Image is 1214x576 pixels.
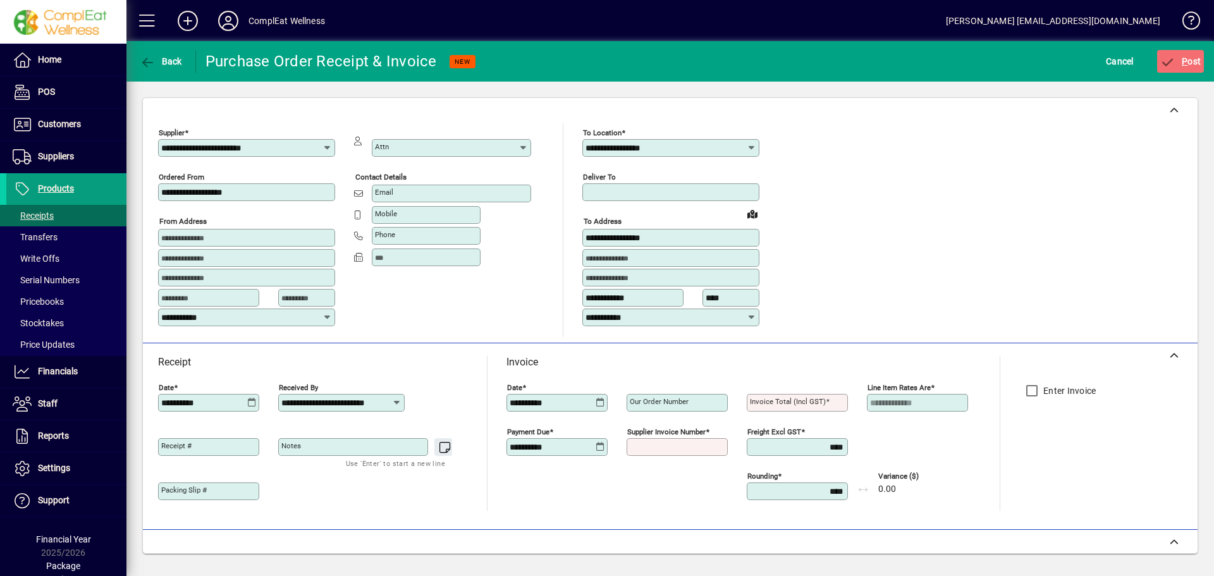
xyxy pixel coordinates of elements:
mat-label: Packing Slip # [161,486,207,494]
span: Stocktakes [13,318,64,328]
a: Price Updates [6,334,126,355]
a: Pricebooks [6,291,126,312]
span: Receipts [13,211,54,221]
span: Financials [38,366,78,376]
span: POS [38,87,55,97]
a: Serial Numbers [6,269,126,291]
mat-label: Mobile [375,209,397,218]
div: ComplEat Wellness [248,11,325,31]
a: Transfers [6,226,126,248]
button: Profile [208,9,248,32]
a: Write Offs [6,248,126,269]
mat-label: Rounding [747,472,778,481]
mat-label: Freight excl GST [747,427,801,436]
mat-label: Date [159,383,174,392]
span: NEW [455,58,470,66]
mat-label: Received by [279,383,318,392]
mat-label: Deliver To [583,173,616,181]
span: Products [38,183,74,193]
label: Enter Invoice [1041,384,1096,397]
span: Variance ($) [878,472,954,481]
span: Staff [38,398,58,408]
button: Back [137,50,185,73]
a: Support [6,485,126,517]
mat-label: Supplier invoice number [627,427,706,436]
mat-label: Receipt # [161,441,192,450]
span: Home [38,54,61,64]
span: ost [1160,56,1201,66]
span: Back [140,56,182,66]
a: Settings [6,453,126,484]
mat-label: Invoice Total (incl GST) [750,397,826,406]
mat-label: Payment due [507,427,549,436]
mat-hint: Use 'Enter' to start a new line [346,456,445,470]
a: Receipts [6,205,126,226]
mat-label: Attn [375,142,389,151]
div: [PERSON_NAME] [EMAIL_ADDRESS][DOMAIN_NAME] [946,11,1160,31]
mat-label: Ordered from [159,173,204,181]
a: Reports [6,420,126,452]
span: P [1182,56,1187,66]
span: Support [38,495,70,505]
a: Suppliers [6,141,126,173]
button: Post [1157,50,1205,73]
mat-label: Date [507,383,522,392]
span: Price Updates [13,340,75,350]
span: Cancel [1106,51,1134,71]
span: Settings [38,463,70,473]
mat-label: Email [375,188,393,197]
app-page-header-button: Back [126,50,196,73]
a: Staff [6,388,126,420]
span: Package [46,561,80,571]
a: POS [6,77,126,108]
a: Home [6,44,126,76]
span: Transfers [13,232,58,242]
mat-label: Our order number [630,397,689,406]
span: Reports [38,431,69,441]
span: 0.00 [878,484,896,494]
a: View on map [742,204,763,224]
mat-label: Notes [281,441,301,450]
mat-label: Supplier [159,128,185,137]
span: Pricebooks [13,297,64,307]
span: Financial Year [36,534,91,544]
a: Financials [6,356,126,388]
a: Knowledge Base [1173,3,1198,44]
mat-label: To location [583,128,622,137]
button: Add [168,9,208,32]
span: Serial Numbers [13,275,80,285]
mat-label: Line item rates are [868,383,931,392]
a: Stocktakes [6,312,126,334]
button: Cancel [1103,50,1137,73]
mat-label: Phone [375,230,395,239]
a: Customers [6,109,126,140]
span: Suppliers [38,151,74,161]
span: Write Offs [13,254,59,264]
span: Customers [38,119,81,129]
div: Purchase Order Receipt & Invoice [205,51,437,71]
